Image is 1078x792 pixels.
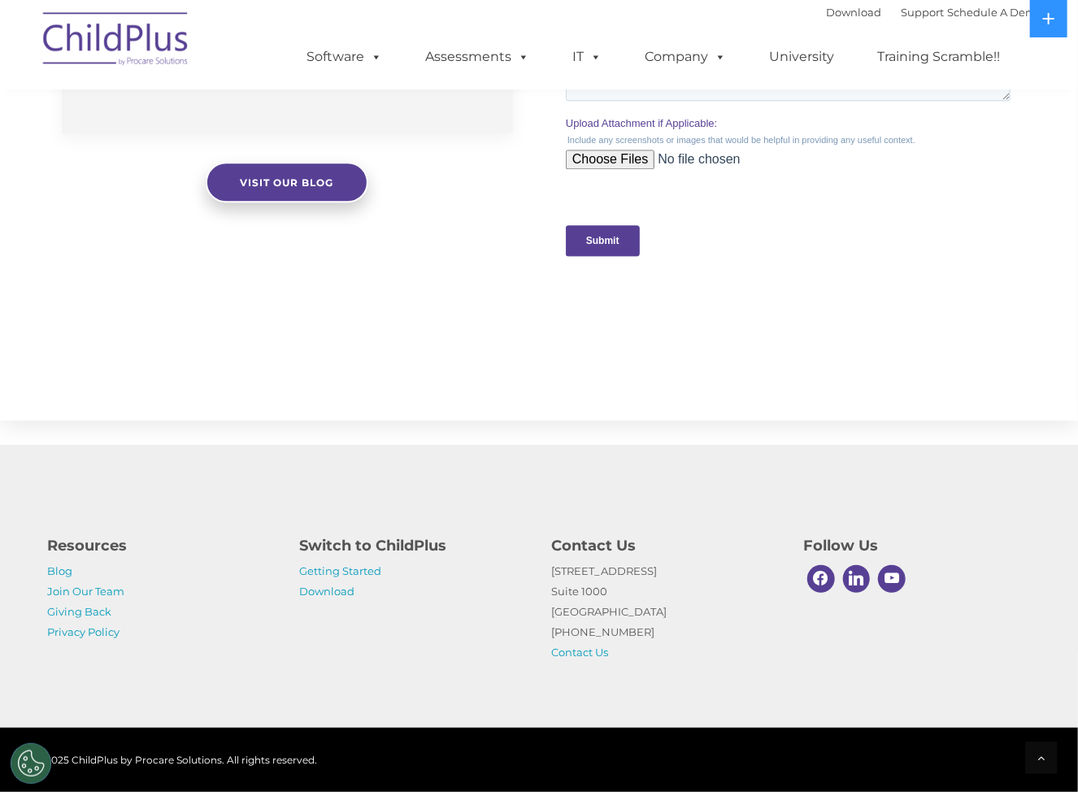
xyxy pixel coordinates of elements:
[803,534,1031,557] h4: Follow Us
[826,6,881,19] a: Download
[290,41,398,73] a: Software
[299,585,354,598] a: Download
[47,605,111,618] a: Giving Back
[11,743,51,784] button: Cookies Settings
[47,585,124,598] a: Join Our Team
[861,41,1016,73] a: Training Scramble!!
[47,564,72,577] a: Blog
[556,41,618,73] a: IT
[47,534,275,557] h4: Resources
[241,176,334,189] span: Visit our blog
[551,534,779,557] h4: Contact Us
[826,6,1043,19] font: |
[874,561,910,597] a: Youtube
[901,6,944,19] a: Support
[753,41,850,73] a: University
[226,174,295,186] span: Phone number
[628,41,742,73] a: Company
[839,561,875,597] a: Linkedin
[35,754,317,766] span: © 2025 ChildPlus by Procare Solutions. All rights reserved.
[226,107,276,120] span: Last name
[299,564,381,577] a: Getting Started
[299,534,527,557] h4: Switch to ChildPlus
[551,646,608,659] a: Contact Us
[551,561,779,663] p: [STREET_ADDRESS] Suite 1000 [GEOGRAPHIC_DATA] [PHONE_NUMBER]
[47,625,120,638] a: Privacy Policy
[35,1,198,82] img: ChildPlus by Procare Solutions
[409,41,546,73] a: Assessments
[803,561,839,597] a: Facebook
[947,6,1043,19] a: Schedule A Demo
[206,162,368,202] a: Visit our blog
